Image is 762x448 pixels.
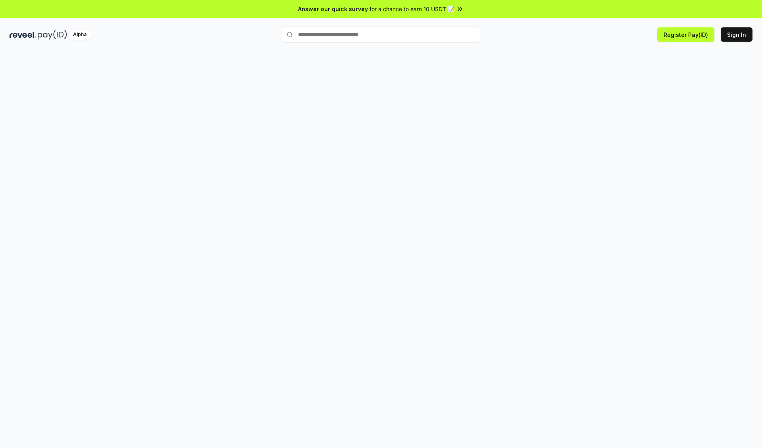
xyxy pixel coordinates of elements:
img: pay_id [38,30,67,40]
button: Register Pay(ID) [657,27,714,42]
button: Sign In [721,27,752,42]
span: Answer our quick survey [298,5,368,13]
div: Alpha [69,30,91,40]
span: for a chance to earn 10 USDT 📝 [369,5,454,13]
img: reveel_dark [10,30,36,40]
